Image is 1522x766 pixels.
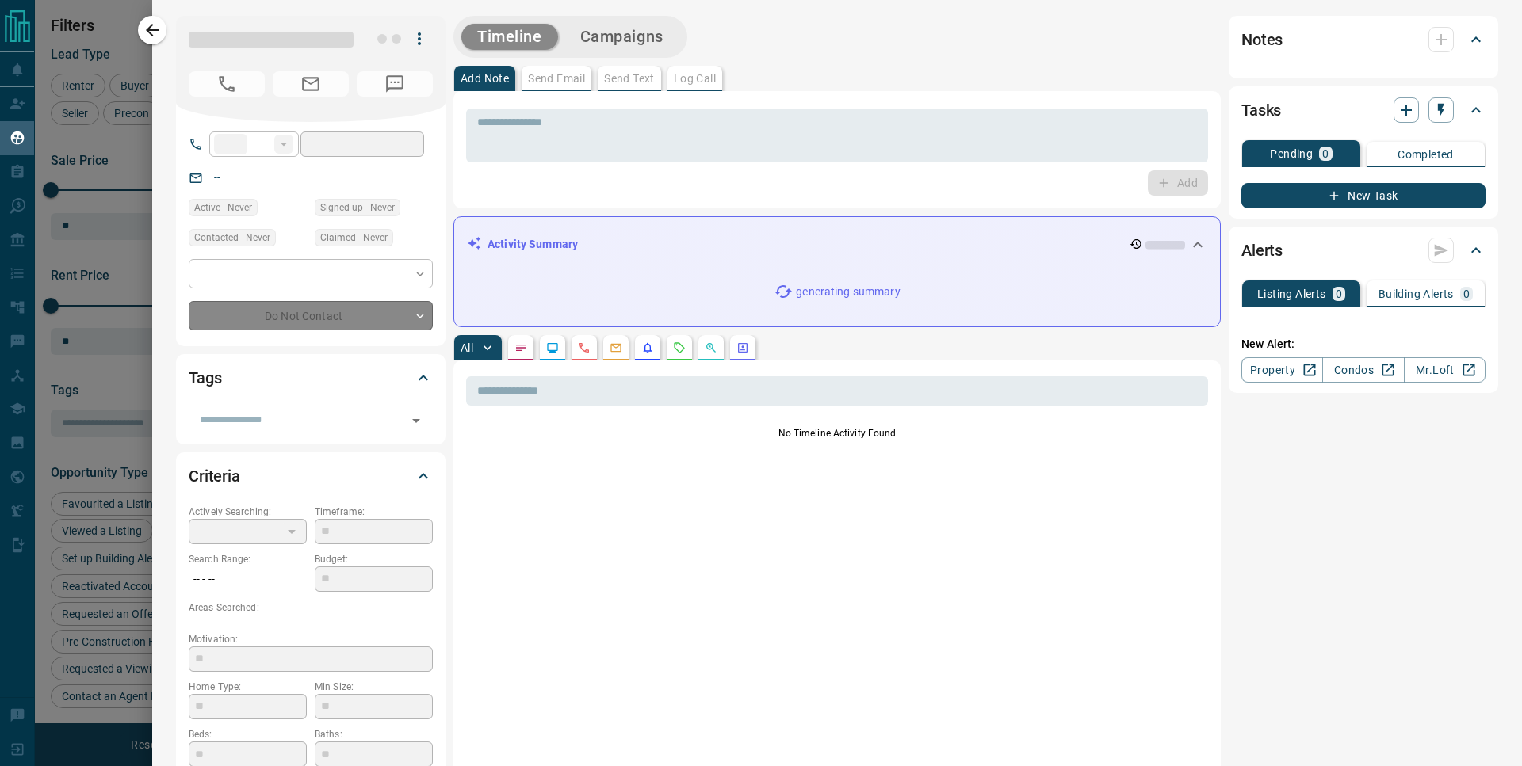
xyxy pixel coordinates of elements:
[189,463,240,489] h2: Criteria
[320,200,395,215] span: Signed up - Never
[796,284,900,300] p: generating summary
[189,552,307,566] p: Search Range:
[189,727,307,741] p: Beds:
[1241,21,1486,59] div: Notes
[357,71,433,97] span: No Number
[1257,288,1326,299] p: Listing Alerts
[641,341,654,354] svg: Listing Alerts
[1241,97,1281,123] h2: Tasks
[320,230,388,246] span: Claimed - Never
[1241,27,1283,52] h2: Notes
[736,341,749,354] svg: Agent Actions
[461,342,473,353] p: All
[673,341,686,354] svg: Requests
[189,359,433,397] div: Tags
[1241,357,1323,383] a: Property
[189,71,265,97] span: No Number
[405,410,427,432] button: Open
[189,505,307,519] p: Actively Searching:
[1270,148,1313,159] p: Pending
[1379,288,1454,299] p: Building Alerts
[189,365,221,391] h2: Tags
[461,73,509,84] p: Add Note
[1241,231,1486,269] div: Alerts
[1322,357,1404,383] a: Condos
[705,341,717,354] svg: Opportunities
[1336,288,1342,299] p: 0
[315,505,433,519] p: Timeframe:
[194,230,270,246] span: Contacted - Never
[1241,336,1486,353] p: New Alert:
[189,457,433,495] div: Criteria
[488,236,578,253] p: Activity Summary
[1241,238,1283,263] h2: Alerts
[1241,183,1486,208] button: New Task
[315,727,433,741] p: Baths:
[189,301,433,330] div: Do Not Contact
[461,24,558,50] button: Timeline
[564,24,679,50] button: Campaigns
[315,552,433,566] p: Budget:
[1404,357,1486,383] a: Mr.Loft
[514,341,527,354] svg: Notes
[546,341,559,354] svg: Lead Browsing Activity
[610,341,622,354] svg: Emails
[189,566,307,593] p: -- - --
[1463,288,1470,299] p: 0
[189,632,433,646] p: Motivation:
[194,200,252,215] span: Active - Never
[315,680,433,694] p: Min Size:
[189,680,307,694] p: Home Type:
[273,71,349,97] span: No Email
[466,426,1208,440] p: No Timeline Activity Found
[1241,91,1486,129] div: Tasks
[214,171,220,184] a: --
[578,341,591,354] svg: Calls
[189,600,433,615] p: Areas Searched:
[1398,149,1454,160] p: Completed
[467,230,1207,259] div: Activity Summary
[1322,148,1329,159] p: 0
